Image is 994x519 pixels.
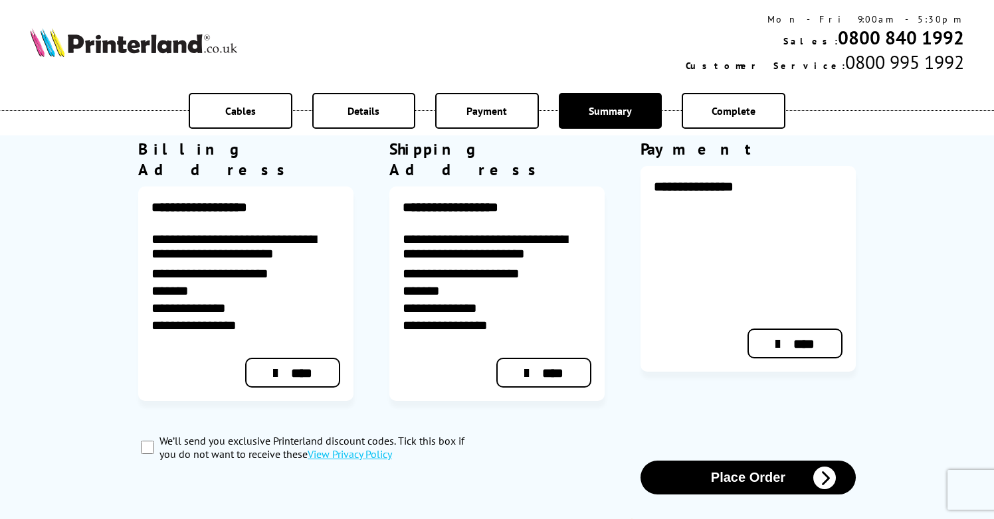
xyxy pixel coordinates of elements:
div: Mon - Fri 9:00am - 5:30pm [686,13,964,25]
span: Cables [225,104,256,117]
a: 0800 840 1992 [838,25,964,50]
span: Details [348,104,379,117]
img: Printerland Logo [30,28,237,57]
span: Complete [712,104,755,117]
span: 0800 995 1992 [845,50,964,74]
label: We’ll send you exclusive Printerland discount codes. Tick this box if you do not want to receive ... [159,434,482,461]
span: Customer Service: [686,60,845,72]
div: Billing Address [138,139,353,180]
button: Place Order [641,461,856,494]
div: Payment [641,139,856,159]
a: modal_privacy [308,447,392,461]
span: Sales: [783,35,838,47]
div: Shipping Address [389,139,605,180]
span: Payment [466,104,507,117]
span: Summary [589,104,632,117]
